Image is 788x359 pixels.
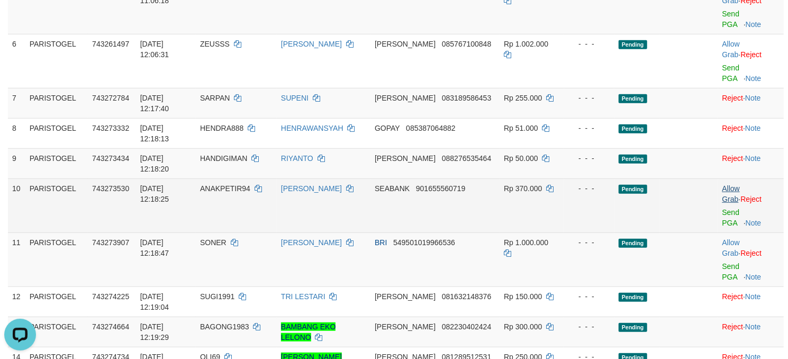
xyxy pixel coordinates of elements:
span: [PERSON_NAME] [375,292,436,301]
a: Reject [722,154,744,163]
td: · [718,34,784,88]
td: · [718,118,784,148]
span: [DATE] 12:18:13 [140,124,169,143]
span: Rp 300.000 [504,322,542,331]
span: · [722,184,741,203]
a: Reject [722,124,744,132]
a: Send PGA [722,262,740,281]
span: HENDRA888 [200,124,243,132]
a: RIYANTO [281,154,313,163]
span: SARPAN [200,94,230,102]
td: PARISTOGEL [25,232,88,286]
span: ANAKPETIR94 [200,184,250,193]
td: 10 [8,178,25,232]
td: · [718,317,784,347]
span: [DATE] 12:19:04 [140,292,169,311]
span: ZEUSSS [200,40,230,48]
a: Allow Grab [722,40,740,59]
div: - - - [568,39,610,49]
span: GOPAY [375,124,400,132]
span: [DATE] 12:17:40 [140,94,169,113]
span: 743272784 [92,94,129,102]
div: - - - [568,123,610,133]
a: Reject [741,249,762,257]
span: Rp 370.000 [504,184,542,193]
span: BRI [375,238,387,247]
td: PARISTOGEL [25,317,88,347]
span: 743273907 [92,238,129,247]
a: Reject [722,292,744,301]
div: - - - [568,237,610,248]
td: · [718,88,784,118]
span: 743274664 [92,322,129,331]
a: Reject [741,50,762,59]
a: [PERSON_NAME] [281,40,342,48]
span: Pending [619,124,647,133]
button: Open LiveChat chat widget [4,4,36,36]
span: Copy 083189586453 to clipboard [442,94,491,102]
span: [DATE] 12:06:31 [140,40,169,59]
td: 7 [8,88,25,118]
span: [DATE] 12:18:47 [140,238,169,257]
a: BAMBANG EKO LELONO [281,322,336,342]
span: [PERSON_NAME] [375,322,436,331]
a: Allow Grab [722,238,740,257]
span: Pending [619,323,647,332]
td: · [718,148,784,178]
td: 9 [8,148,25,178]
span: Pending [619,94,647,103]
a: Send PGA [722,10,740,29]
span: Rp 51.000 [504,124,538,132]
td: 8 [8,118,25,148]
span: 743273434 [92,154,129,163]
span: · [722,40,741,59]
td: 12 [8,286,25,317]
a: Allow Grab [722,184,740,203]
span: Rp 1.002.000 [504,40,548,48]
span: Pending [619,155,647,164]
span: BAGONG1983 [200,322,249,331]
a: Note [746,273,762,281]
a: Note [745,94,761,102]
span: HANDIGIMAN [200,154,247,163]
span: SEABANK [375,184,410,193]
div: - - - [568,291,610,302]
a: SUPENI [281,94,309,102]
span: Copy 901655560719 to clipboard [416,184,465,193]
span: Rp 255.000 [504,94,542,102]
span: SONER [200,238,227,247]
a: Note [745,124,761,132]
a: [PERSON_NAME] [281,184,342,193]
td: PARISTOGEL [25,286,88,317]
span: Copy 082230402424 to clipboard [442,322,491,331]
div: - - - [568,153,610,164]
span: Pending [619,293,647,302]
td: 11 [8,232,25,286]
span: 743273530 [92,184,129,193]
a: Note [745,322,761,331]
a: [PERSON_NAME] [281,238,342,247]
a: Send PGA [722,208,740,227]
span: Pending [619,185,647,194]
a: HENRAWANSYAH [281,124,343,132]
span: [DATE] 12:18:20 [140,154,169,173]
td: · [718,286,784,317]
span: [PERSON_NAME] [375,40,436,48]
span: [DATE] 12:19:29 [140,322,169,342]
span: 743261497 [92,40,129,48]
td: PARISTOGEL [25,34,88,88]
a: Note [746,20,762,29]
span: Copy 081632148376 to clipboard [442,292,491,301]
span: [PERSON_NAME] [375,94,436,102]
td: PARISTOGEL [25,118,88,148]
a: Note [746,219,762,227]
span: Rp 1.000.000 [504,238,548,247]
span: Pending [619,40,647,49]
td: · [718,178,784,232]
span: · [722,238,741,257]
a: TRI LESTARI [281,292,325,301]
td: PARISTOGEL [25,178,88,232]
span: SUGI1991 [200,292,234,301]
span: Copy 085767100848 to clipboard [442,40,491,48]
a: Send PGA [722,64,740,83]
